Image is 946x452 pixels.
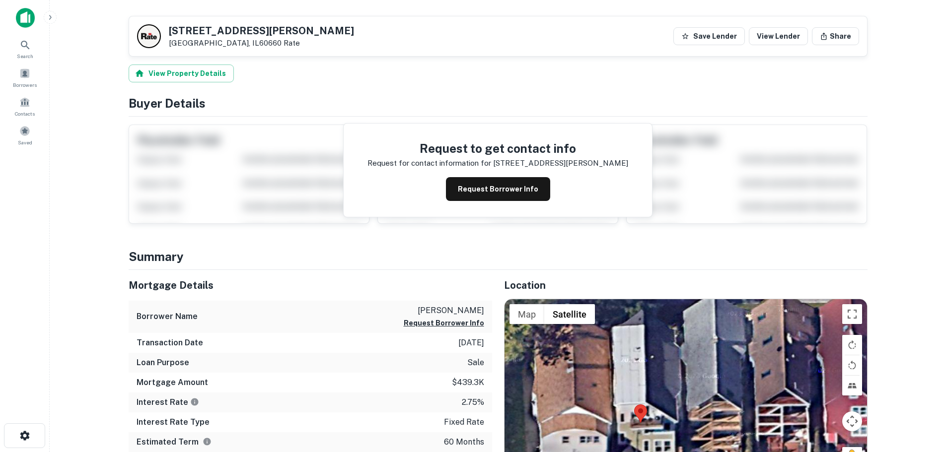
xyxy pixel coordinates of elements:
[203,437,212,446] svg: Term is based on a standard schedule for this type of loan.
[129,278,492,293] h5: Mortgage Details
[896,373,946,420] iframe: Chat Widget
[17,52,33,60] span: Search
[812,27,859,45] button: Share
[446,177,550,201] button: Request Borrower Info
[493,157,628,169] p: [STREET_ADDRESS][PERSON_NAME]
[544,304,595,324] button: Show satellite imagery
[452,377,484,388] p: $439.3k
[367,139,628,157] h4: Request to get contact info
[367,157,491,169] p: Request for contact information for
[3,122,47,148] a: Saved
[467,357,484,369] p: sale
[842,355,862,375] button: Rotate map counterclockwise
[404,317,484,329] button: Request Borrower Info
[129,65,234,82] button: View Property Details
[749,27,808,45] a: View Lender
[673,27,745,45] button: Save Lender
[284,39,300,47] a: Rate
[169,39,354,48] p: [GEOGRAPHIC_DATA], IL60660
[18,138,32,146] span: Saved
[3,93,47,120] a: Contacts
[137,311,198,323] h6: Borrower Name
[404,305,484,317] p: [PERSON_NAME]
[509,304,544,324] button: Show street map
[137,416,210,428] h6: Interest Rate Type
[129,94,868,112] h4: Buyer Details
[13,81,37,89] span: Borrowers
[169,26,354,36] h5: [STREET_ADDRESS][PERSON_NAME]
[842,304,862,324] button: Toggle fullscreen view
[16,8,35,28] img: capitalize-icon.png
[444,436,484,448] p: 60 months
[137,357,189,369] h6: Loan Purpose
[15,110,35,118] span: Contacts
[137,436,212,448] h6: Estimated Term
[190,397,199,406] svg: The interest rates displayed on the website are for informational purposes only and may be report...
[137,396,199,408] h6: Interest Rate
[444,416,484,428] p: fixed rate
[842,335,862,355] button: Rotate map clockwise
[3,64,47,91] a: Borrowers
[3,35,47,62] a: Search
[842,411,862,431] button: Map camera controls
[462,396,484,408] p: 2.75%
[842,376,862,395] button: Tilt map
[504,278,868,293] h5: Location
[458,337,484,349] p: [DATE]
[137,377,208,388] h6: Mortgage Amount
[137,337,203,349] h6: Transaction Date
[129,248,868,265] h4: Summary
